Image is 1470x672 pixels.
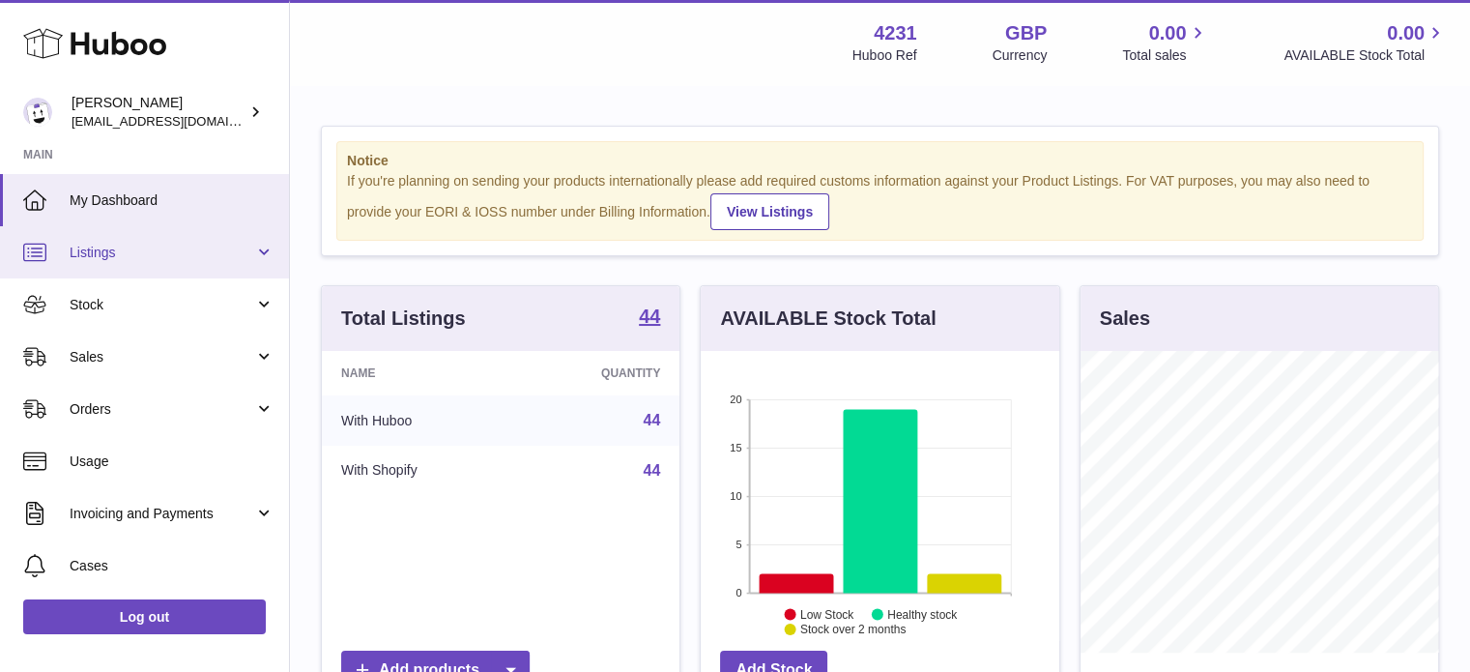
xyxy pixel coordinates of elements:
[1122,20,1208,65] a: 0.00 Total sales
[710,193,829,230] a: View Listings
[70,191,274,210] span: My Dashboard
[70,348,254,366] span: Sales
[800,607,854,621] text: Low Stock
[731,394,742,405] text: 20
[72,113,284,129] span: [EMAIL_ADDRESS][DOMAIN_NAME]
[731,490,742,502] text: 10
[322,395,515,446] td: With Huboo
[736,587,742,599] text: 0
[736,539,742,550] text: 5
[800,623,906,636] text: Stock over 2 months
[70,400,254,419] span: Orders
[720,306,936,332] h3: AVAILABLE Stock Total
[1283,20,1447,65] a: 0.00 AVAILABLE Stock Total
[70,296,254,314] span: Stock
[1387,20,1425,46] span: 0.00
[993,46,1048,65] div: Currency
[347,152,1413,170] strong: Notice
[70,557,274,575] span: Cases
[341,306,466,332] h3: Total Listings
[70,453,274,471] span: Usage
[644,412,661,428] a: 44
[70,505,254,523] span: Invoicing and Payments
[1149,20,1187,46] span: 0.00
[644,462,661,479] a: 44
[1122,46,1208,65] span: Total sales
[1283,46,1447,65] span: AVAILABLE Stock Total
[1005,20,1047,46] strong: GBP
[731,442,742,453] text: 15
[322,351,515,395] th: Name
[852,46,917,65] div: Huboo Ref
[639,307,660,326] strong: 44
[347,172,1413,230] div: If you're planning on sending your products internationally please add required customs informati...
[639,307,660,330] a: 44
[23,599,266,634] a: Log out
[1100,306,1150,332] h3: Sales
[887,607,958,621] text: Healthy stock
[72,94,245,131] div: [PERSON_NAME]
[322,446,515,496] td: With Shopify
[70,244,254,262] span: Listings
[23,98,52,127] img: internalAdmin-4231@internal.huboo.com
[874,20,917,46] strong: 4231
[515,351,680,395] th: Quantity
